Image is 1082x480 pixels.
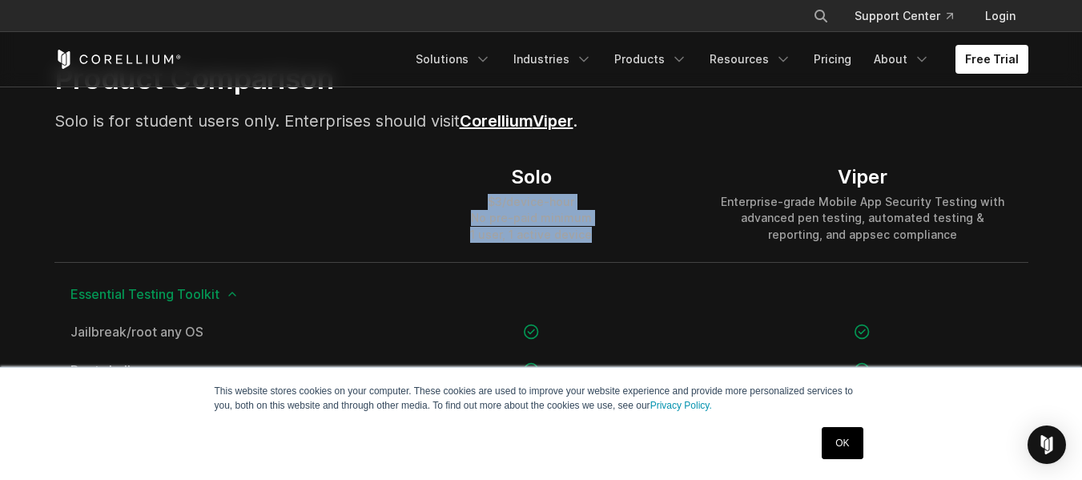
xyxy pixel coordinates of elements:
a: Industries [504,45,601,74]
a: Root shell access [70,364,350,377]
div: Navigation Menu [406,45,1028,74]
a: OK [822,427,863,459]
a: Privacy Policy. [650,400,712,411]
a: Corellium [460,111,533,131]
a: Jailbreak/root any OS [70,325,350,338]
p: This website stores cookies on your computer. These cookies are used to improve your website expe... [215,384,868,413]
a: About [864,45,939,74]
div: $3/device-hour No pre-paid minimum 1 user, 1 active device [470,194,592,242]
span: Solo is for student users only. Enterprises should visit [54,111,533,131]
div: Enterprise-grade Mobile App Security Testing with advanced pen testing, automated testing & repor... [713,194,1012,242]
a: Corellium Home [54,50,182,69]
a: Login [972,2,1028,30]
a: Support Center [842,2,966,30]
div: Open Intercom Messenger [1028,426,1066,464]
a: Solutions [406,45,501,74]
div: Solo [470,165,592,189]
a: Free Trial [955,45,1028,74]
a: Pricing [804,45,861,74]
a: Products [605,45,697,74]
span: Essential Testing Toolkit [70,288,1012,301]
a: Viper [533,111,573,131]
a: Resources [700,45,801,74]
span: . [533,111,577,131]
button: Search [806,2,835,30]
div: Viper [713,165,1012,189]
div: Navigation Menu [794,2,1028,30]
